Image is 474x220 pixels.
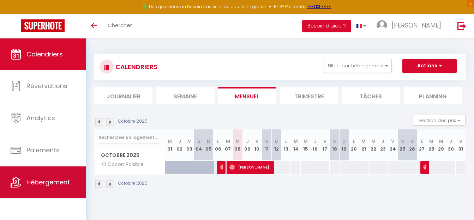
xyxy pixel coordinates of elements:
abbr: D [207,138,210,145]
th: 25 [397,129,407,161]
li: Journalier [94,87,152,104]
th: 30 [446,129,456,161]
th: 17 [320,129,330,161]
th: 27 [417,129,426,161]
li: Semaine [156,87,214,104]
abbr: M [168,138,172,145]
th: 10 [252,129,262,161]
th: 18 [330,129,339,161]
li: Tâches [342,87,400,104]
button: Filtrer par hébergement [324,59,392,73]
span: Ô Cocon Paisible [96,161,145,169]
th: 15 [301,129,310,161]
th: 22 [368,129,378,161]
a: Chercher [102,14,137,38]
p: Octobre 2025 [118,180,148,187]
th: 23 [378,129,388,161]
th: 21 [359,129,368,161]
abbr: L [421,138,423,145]
th: 14 [291,129,300,161]
span: [PERSON_NAME] [229,160,271,174]
th: 06 [214,129,223,161]
abbr: D [410,138,414,145]
abbr: M [235,138,240,145]
abbr: S [333,138,336,145]
abbr: M [439,138,443,145]
abbr: J [314,138,317,145]
span: Paiements [26,146,60,154]
abbr: L [285,138,287,145]
abbr: M [371,138,376,145]
th: 01 [165,129,175,161]
abbr: V [459,138,462,145]
li: Planning [404,87,462,104]
abbr: J [178,138,181,145]
abbr: D [342,138,346,145]
th: 11 [262,129,271,161]
span: Calendriers [26,50,63,59]
abbr: J [382,138,384,145]
img: ... [377,20,387,31]
th: 19 [340,129,349,161]
abbr: M [226,138,230,145]
span: [PERSON_NAME] [392,21,441,30]
button: Besoin d'aide ? [302,20,351,32]
th: 02 [175,129,184,161]
span: M Mioque [423,160,426,174]
li: Mensuel [218,87,276,104]
span: Hébergement [26,178,70,187]
abbr: J [246,138,249,145]
th: 05 [204,129,213,161]
button: Actions [402,59,457,73]
input: Rechercher un logement... [98,131,161,144]
abbr: S [265,138,268,145]
abbr: M [361,138,366,145]
a: ... [PERSON_NAME] [371,14,450,38]
th: 08 [233,129,242,161]
abbr: M [294,138,298,145]
th: 13 [281,129,291,161]
th: 20 [349,129,359,161]
img: logout [457,22,466,30]
th: 29 [436,129,446,161]
abbr: V [256,138,259,145]
abbr: V [391,138,394,145]
abbr: S [197,138,200,145]
abbr: V [323,138,326,145]
th: 09 [242,129,252,161]
span: Chercher [108,22,132,29]
a: >>> ICI <<<< [307,4,331,10]
th: 31 [456,129,466,161]
img: Super Booking [21,19,65,32]
li: Trimestre [280,87,338,104]
th: 12 [271,129,281,161]
th: 16 [310,129,320,161]
th: 24 [388,129,397,161]
span: Heleanne [PERSON_NAME] Que [220,160,223,174]
th: 07 [223,129,233,161]
abbr: V [188,138,191,145]
abbr: L [217,138,219,145]
p: Octobre 2025 [118,118,148,125]
abbr: M [304,138,308,145]
span: Analytics [26,114,55,122]
span: Octobre 2025 [95,150,165,160]
abbr: L [353,138,355,145]
span: Réservations [26,81,67,90]
button: Gestion des prix [413,115,466,126]
abbr: D [275,138,278,145]
abbr: M [429,138,433,145]
th: 03 [184,129,194,161]
th: 28 [427,129,436,161]
h3: CALENDRIERS [114,59,157,75]
abbr: S [401,138,404,145]
th: 04 [194,129,204,161]
abbr: J [449,138,452,145]
th: 26 [407,129,417,161]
